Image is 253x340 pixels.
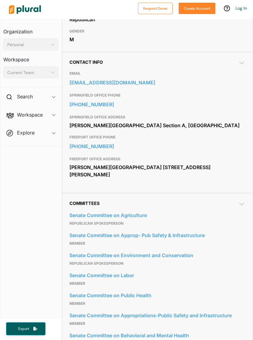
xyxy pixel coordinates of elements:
[69,280,245,287] p: Member
[69,311,245,320] a: Senate Committee on Appropriations-Public Safety and Infrastructure
[69,163,245,179] div: [PERSON_NAME][GEOGRAPHIC_DATA] [STREET_ADDRESS][PERSON_NAME]
[69,134,245,141] h3: FREEPORT OFFICE PHONE
[69,100,245,109] a: [PHONE_NUMBER]
[69,220,245,227] p: Republican Spokesperson
[69,155,245,163] h3: FREEPORT OFFICE ADDRESS
[69,142,245,151] a: [PHONE_NUMBER]
[14,326,33,331] span: Export
[179,3,215,14] button: Create Account
[69,300,245,307] p: Member
[69,201,100,206] span: Committees
[235,5,247,11] a: Log In
[69,271,245,280] a: Senate Committee on Labor
[138,3,173,14] button: Request Demo
[69,28,245,35] h3: GENDER
[69,59,103,65] span: Contact Info
[69,291,245,300] a: Senate Committee on Public Health
[7,42,49,48] div: Personal
[69,231,245,240] a: Senate Committee on Approp- Pub Safety & Infrastructure
[69,320,245,327] p: Member
[69,15,245,24] div: Republican
[69,260,245,267] p: Republican Spokesperson
[3,51,59,64] h3: Workspace
[6,322,46,335] button: Export
[69,331,245,340] a: Senate Committee on Behavioral and Mental Health
[69,251,245,260] a: Senate Committee on Environment and Conservation
[69,121,245,130] div: [PERSON_NAME][GEOGRAPHIC_DATA] Section A, [GEOGRAPHIC_DATA]
[17,93,33,100] h2: Search
[69,114,245,121] h3: SPRINGFIELD OFFICE ADDRESS
[69,35,245,44] div: M
[7,70,49,76] div: Current Team
[69,240,245,247] p: Member
[179,5,215,11] a: Create Account
[69,211,245,220] a: Senate Committee on Agriculture
[69,78,245,87] a: [EMAIL_ADDRESS][DOMAIN_NAME]
[3,23,59,36] h3: Organization
[138,5,173,11] a: Request Demo
[69,70,245,77] h3: EMAIL
[69,92,245,99] h3: SPRINGFIELD OFFICE PHONE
